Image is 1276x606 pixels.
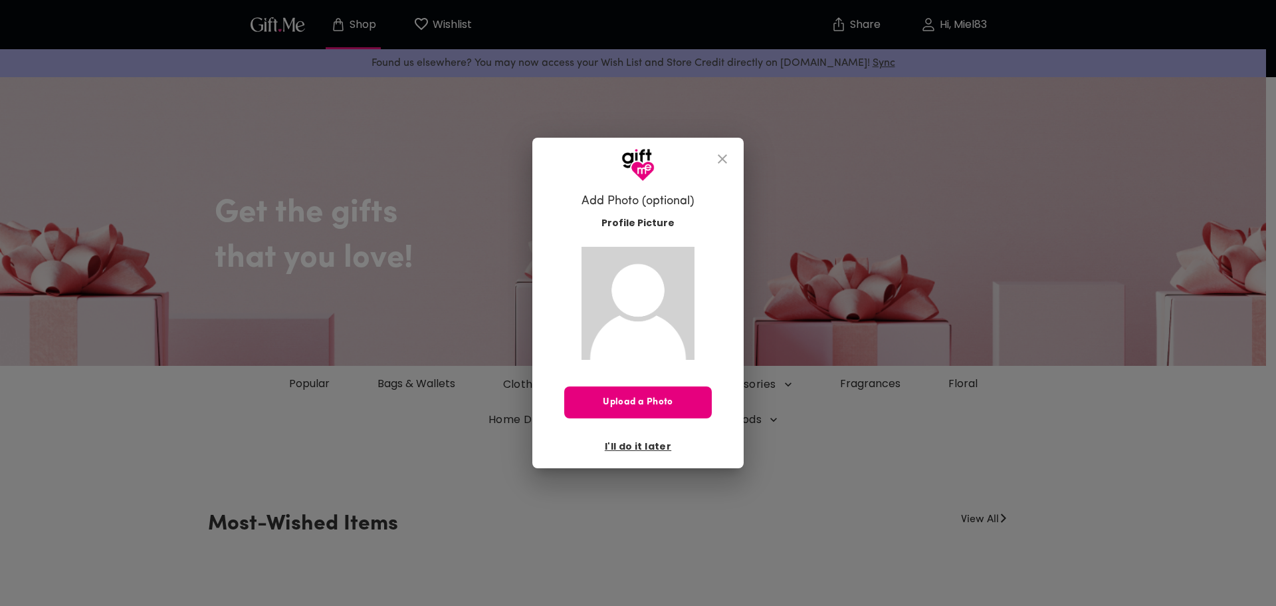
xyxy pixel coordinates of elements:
[564,395,712,410] span: Upload a Photo
[601,216,675,230] span: Profile Picture
[605,439,671,454] span: I'll do it later
[564,386,712,418] button: Upload a Photo
[621,148,655,182] img: GiftMe Logo
[582,247,694,360] img: Gift.me default profile picture
[582,194,694,210] h6: Add Photo (optional)
[706,143,738,175] button: close
[599,435,677,458] button: I'll do it later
